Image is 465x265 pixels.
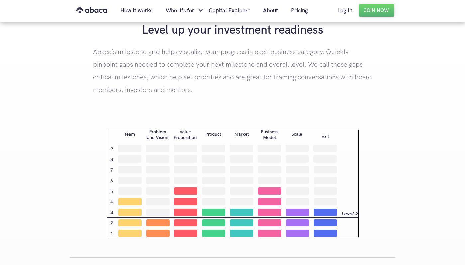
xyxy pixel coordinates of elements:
strong: Level up your investment readiness [142,23,323,37]
a: Join Now [359,4,394,17]
p: Abaca’s milestone grid helps visualize your progress in each business category. Quickly pinpoint ... [93,46,372,96]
